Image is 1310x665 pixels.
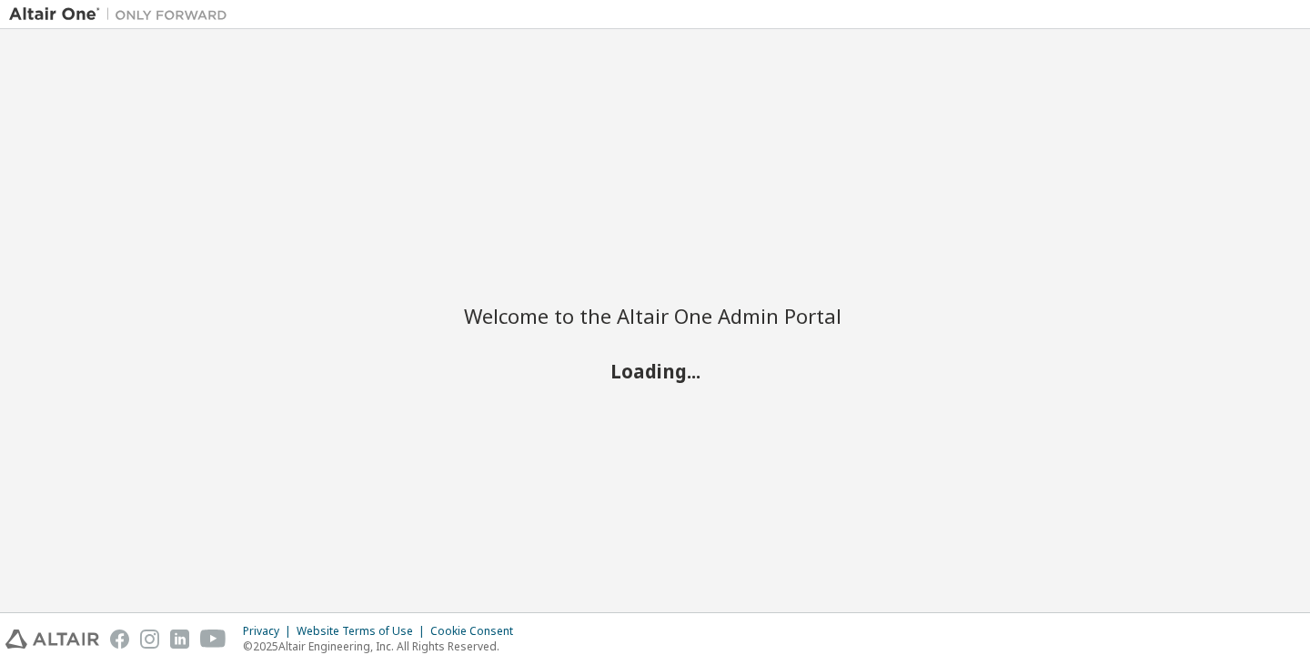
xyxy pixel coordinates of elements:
[243,624,297,639] div: Privacy
[243,639,524,654] p: © 2025 Altair Engineering, Inc. All Rights Reserved.
[200,630,227,649] img: youtube.svg
[430,624,524,639] div: Cookie Consent
[9,5,237,24] img: Altair One
[464,303,846,328] h2: Welcome to the Altair One Admin Portal
[140,630,159,649] img: instagram.svg
[110,630,129,649] img: facebook.svg
[5,630,99,649] img: altair_logo.svg
[297,624,430,639] div: Website Terms of Use
[170,630,189,649] img: linkedin.svg
[464,358,846,382] h2: Loading...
